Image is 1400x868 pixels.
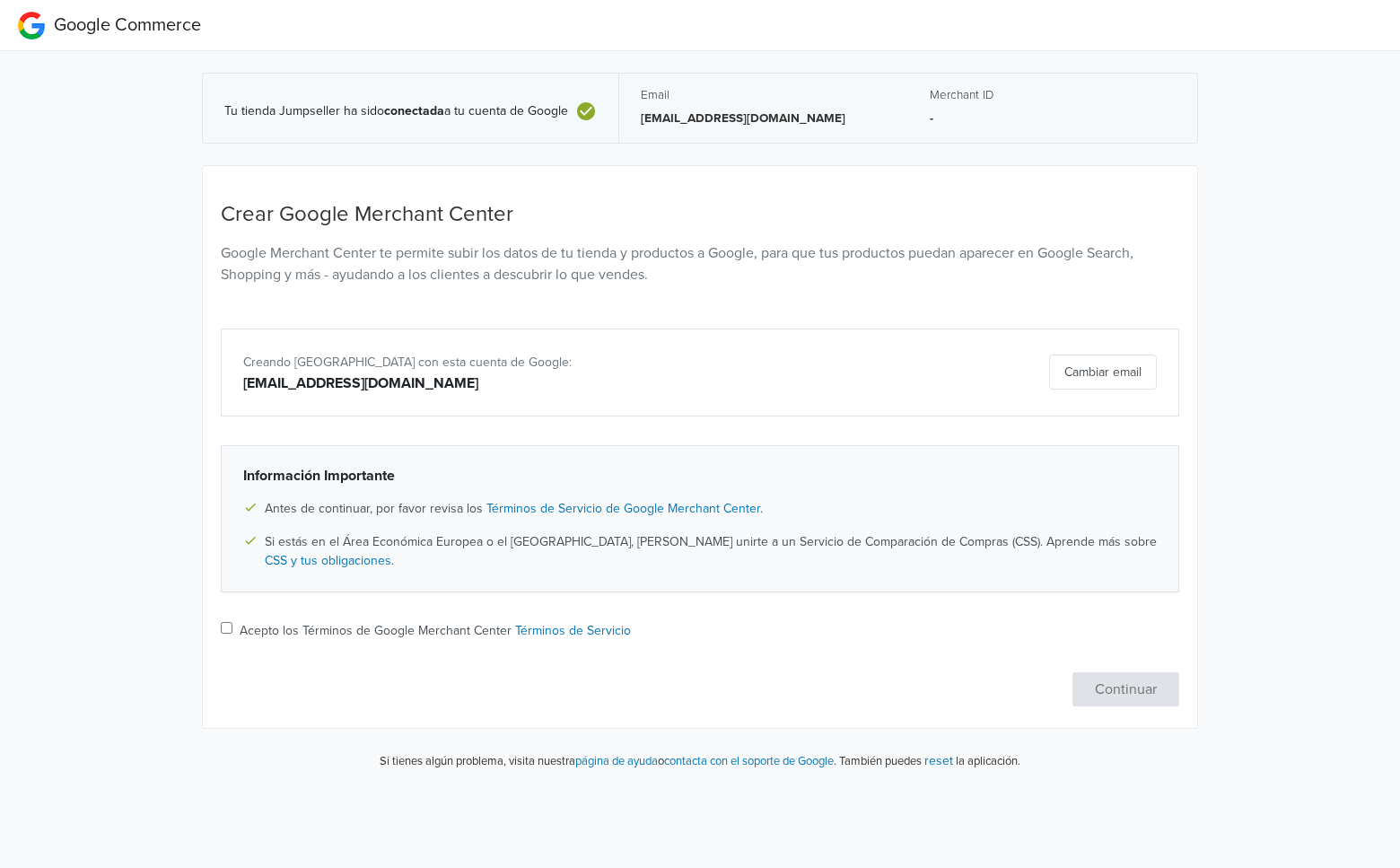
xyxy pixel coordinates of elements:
span: Creando [GEOGRAPHIC_DATA] con esta cuenta de Google: [243,355,572,370]
a: Términos de Servicio [515,623,631,638]
button: reset [924,750,953,771]
span: Tu tienda Jumpseller ha sido a tu cuenta de Google [224,104,568,119]
h5: Merchant ID [930,88,1176,102]
div: [EMAIL_ADDRESS][DOMAIN_NAME] [243,373,844,394]
p: También puedes la aplicación. [836,750,1020,771]
p: Si tienes algún problema, visita nuestra o . [380,753,836,771]
span: Antes de continuar, por favor revisa los . [265,499,763,518]
button: Cambiar email [1049,355,1157,390]
span: Si estás en el Área Económica Europea o el [GEOGRAPHIC_DATA], [PERSON_NAME] unirte a un Servicio ... [265,532,1157,570]
label: Acepto los Términos de Google Merchant Center [240,621,631,640]
p: [EMAIL_ADDRESS][DOMAIN_NAME] [641,110,887,127]
h4: Crear Google Merchant Center [221,202,1179,228]
a: CSS y tus obligaciones [265,553,391,568]
b: conectada [384,103,444,118]
h6: Información Importante [243,468,1157,485]
a: contacta con el soporte de Google [664,754,834,768]
h5: Email [641,88,887,102]
a: Términos de Servicio de Google Merchant Center [486,501,760,516]
span: Google Commerce [54,14,201,36]
a: página de ayuda [575,754,658,768]
p: Google Merchant Center te permite subir los datos de tu tienda y productos a Google, para que tus... [221,242,1179,285]
p: - [930,110,1176,127]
